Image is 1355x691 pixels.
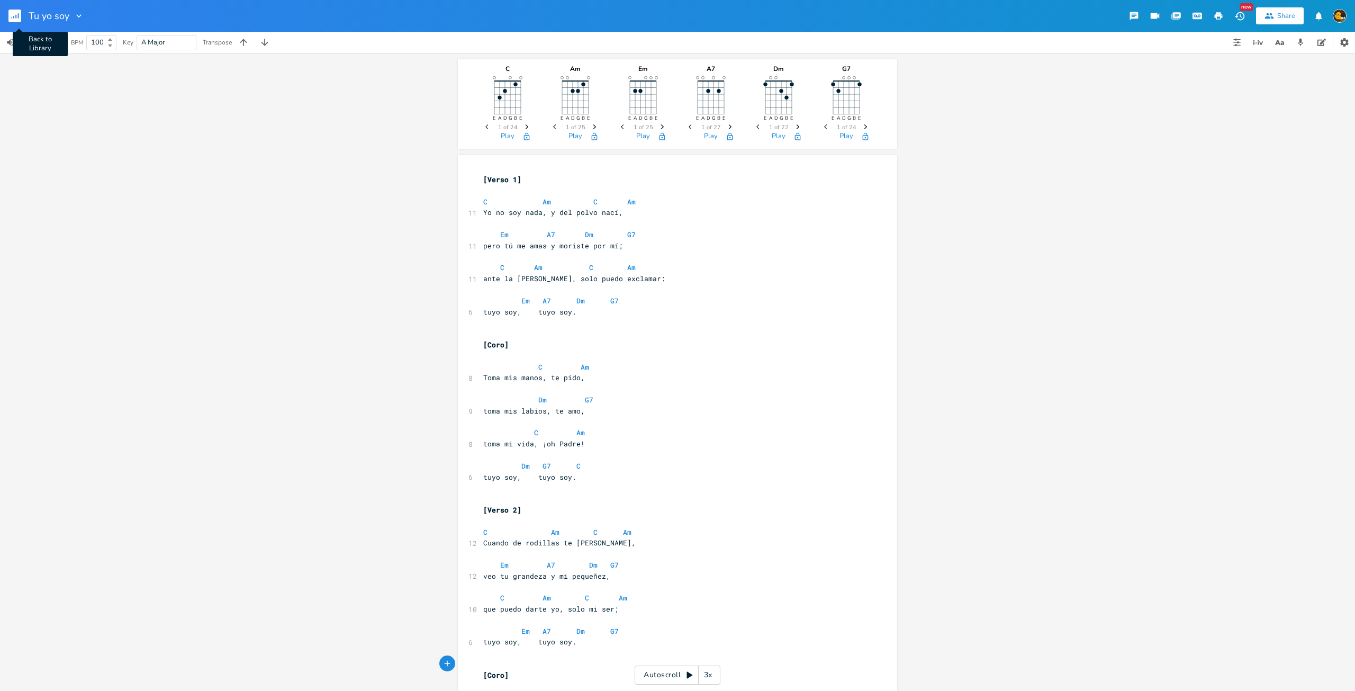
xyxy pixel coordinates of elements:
span: G7 [610,626,619,636]
button: Play [772,132,785,141]
span: C [534,428,538,437]
text: B [582,115,585,121]
text: E [628,115,631,121]
span: tuyo soy, tuyo soy. [483,472,576,482]
span: Toma mis manos, te pido, [483,373,585,382]
span: [Verso 1] [483,175,521,184]
text: E [722,115,725,121]
span: 1 of 27 [701,124,721,130]
text: B [514,115,517,121]
text: A [634,115,637,121]
text: G [847,115,851,121]
span: Am [623,527,631,537]
span: A7 [543,626,551,636]
div: Dm [752,66,805,72]
span: Dm [585,230,593,239]
text: A [701,115,705,121]
text: E [519,115,522,121]
span: Am [534,263,543,272]
span: tuyo soy, tuyo soy. [483,307,576,317]
span: Dm [538,395,547,405]
div: Share [1277,11,1295,21]
text: D [503,115,507,121]
div: New [1240,3,1253,11]
span: Am [619,593,627,603]
span: G7 [610,560,619,570]
button: Play [568,132,582,141]
text: A [566,115,570,121]
span: Am [627,197,636,207]
div: BPM [71,40,83,46]
text: B [717,115,720,121]
span: Am [581,362,589,372]
span: Am [543,197,551,207]
div: Transpose [203,39,232,46]
span: Am [551,527,559,537]
text: D [707,115,710,121]
text: G [509,115,512,121]
div: Autoscroll [635,666,720,685]
span: [Coro] [483,340,509,349]
text: E [587,115,590,121]
text: A [498,115,502,121]
text: G [576,115,580,121]
span: C [593,197,598,207]
text: E [764,115,766,121]
text: E [832,115,834,121]
text: A [837,115,841,121]
span: G7 [585,395,593,405]
span: veo tu grandeza y mi pequeñez, [483,571,610,581]
span: Cuando de rodillas te [PERSON_NAME], [483,538,636,548]
span: Em [500,560,509,570]
button: Back to Library [8,3,30,29]
span: C [585,593,589,603]
text: E [858,115,861,121]
span: Am [543,593,551,603]
text: D [571,115,575,121]
span: 1 of 24 [498,124,518,130]
span: 1 of 25 [634,124,653,130]
span: C [500,593,504,603]
text: E [696,115,699,121]
span: Em [521,296,530,306]
button: Play [839,132,853,141]
button: Play [636,132,650,141]
div: 3x [699,666,718,685]
span: G7 [610,296,619,306]
span: Am [576,428,585,437]
span: C [593,527,598,537]
span: Dm [521,461,530,471]
text: B [785,115,788,121]
text: D [842,115,846,121]
span: que puedo darte yo, solo mi ser; [483,604,619,614]
span: C [576,461,581,471]
span: tuyo soy, tuyo soy. [483,637,576,647]
span: A7 [547,230,555,239]
text: E [790,115,793,121]
span: C [538,362,543,372]
span: pero tú me amas y moriste por mí; [483,241,623,250]
div: G7 [820,66,873,72]
span: G7 [543,461,551,471]
text: G [712,115,716,121]
span: Em [500,230,509,239]
text: B [853,115,856,121]
span: Am [627,263,636,272]
span: C [589,263,593,272]
div: Em [617,66,670,72]
span: C [500,263,504,272]
span: C [483,527,487,537]
text: B [649,115,653,121]
span: Tu yo soy [29,11,69,21]
span: [Verso 2] [483,505,521,515]
span: [Coro] [483,670,509,680]
span: A7 [547,560,555,570]
text: E [561,115,563,121]
span: Dm [589,560,598,570]
div: Am [549,66,602,72]
text: E [655,115,657,121]
span: G7 [627,230,636,239]
text: A [769,115,773,121]
span: toma mi vida, ¡oh Padre! [483,439,585,448]
span: A Major [141,38,165,47]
